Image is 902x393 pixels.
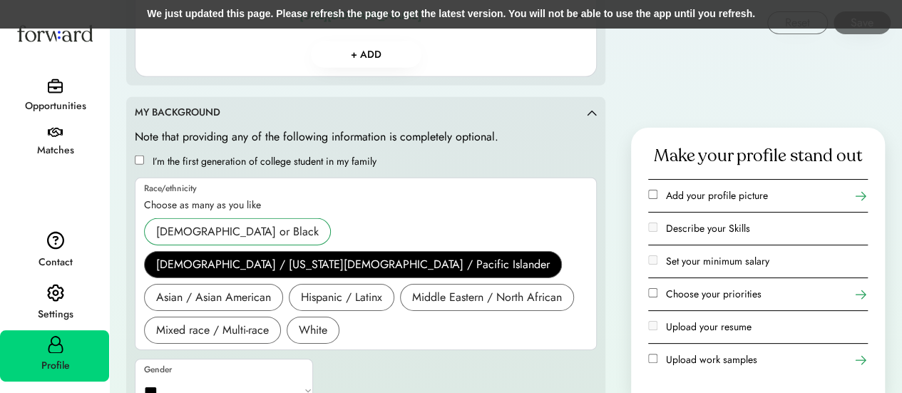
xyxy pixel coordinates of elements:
[47,284,64,302] img: settings.svg
[666,352,757,367] label: Upload work samples
[587,110,597,116] img: caret-up.svg
[144,184,588,193] div: Race/ethnicity
[135,106,220,120] div: MY BACKGROUND
[1,98,109,115] div: Opportunities
[144,198,261,213] div: Choose as many as you like
[156,223,319,240] div: [DEMOGRAPHIC_DATA] or Black
[144,365,312,374] div: Gender
[666,221,750,235] label: Describe your Skills
[666,320,752,334] label: Upload your resume
[135,128,498,146] div: Note that providing any of the following information is completely optional.
[156,289,271,306] div: Asian / Asian American
[299,322,327,339] div: White
[48,78,63,93] img: briefcase.svg
[311,41,421,68] button: + ADD
[14,11,96,55] img: Forward logo
[156,322,269,339] div: Mixed race / Multi-race
[666,254,769,268] label: Set your minimum salary
[48,128,63,138] img: handshake.svg
[301,289,382,306] div: Hispanic / Latinx
[1,357,109,374] div: Profile
[156,256,550,273] div: [DEMOGRAPHIC_DATA] / [US_STATE][DEMOGRAPHIC_DATA] / Pacific Islander
[666,188,768,203] label: Add your profile picture
[153,154,376,168] label: I’m the first generation of college student in my family
[1,306,109,323] div: Settings
[666,287,762,301] label: Choose your priorities
[47,231,64,250] img: contact.svg
[1,142,109,159] div: Matches
[654,145,863,168] div: Make your profile stand out
[412,289,562,306] div: Middle Eastern / North African
[1,254,109,271] div: Contact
